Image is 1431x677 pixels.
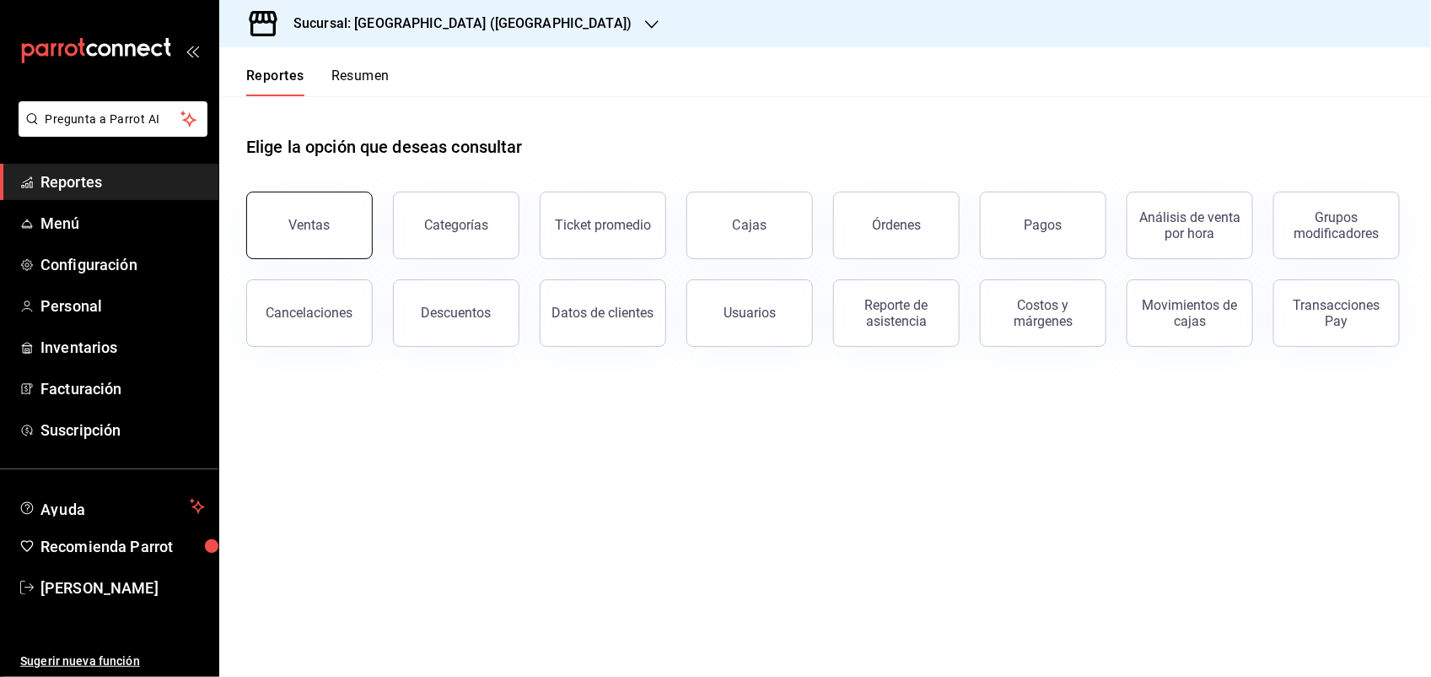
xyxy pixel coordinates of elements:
[1284,297,1389,329] div: Transacciones Pay
[393,192,519,259] button: Categorías
[40,295,205,317] span: Personal
[19,101,207,137] button: Pregunta a Parrot AI
[46,111,181,128] span: Pregunta a Parrot AI
[246,68,390,96] div: navigation tabs
[393,279,519,347] button: Descuentos
[872,217,921,233] div: Órdenes
[980,192,1106,259] button: Pagos
[1273,279,1400,347] button: Transacciones Pay
[186,44,199,57] button: open_drawer_menu
[1025,217,1062,233] div: Pagos
[540,279,666,347] button: Datos de clientes
[40,212,205,235] span: Menú
[540,192,666,259] button: Ticket promedio
[246,279,373,347] button: Cancelaciones
[40,377,205,400] span: Facturación
[40,577,205,599] span: [PERSON_NAME]
[40,419,205,441] span: Suscripción
[552,305,654,321] div: Datos de clientes
[991,297,1095,329] div: Costos y márgenes
[1138,209,1242,241] div: Análisis de venta por hora
[40,535,205,558] span: Recomienda Parrot
[246,134,523,160] h1: Elige la opción que deseas consultar
[724,305,776,321] div: Usuarios
[424,217,488,233] div: Categorías
[686,192,813,259] a: Cajas
[246,68,304,96] button: Reportes
[266,305,353,321] div: Cancelaciones
[40,336,205,359] span: Inventarios
[40,171,205,193] span: Reportes
[1273,192,1400,259] button: Grupos modificadores
[280,14,632,34] h3: Sucursal: [GEOGRAPHIC_DATA] ([GEOGRAPHIC_DATA])
[246,192,373,259] button: Ventas
[331,68,390,96] button: Resumen
[980,279,1106,347] button: Costos y márgenes
[1127,192,1253,259] button: Análisis de venta por hora
[12,122,207,140] a: Pregunta a Parrot AI
[844,297,949,329] div: Reporte de asistencia
[422,305,492,321] div: Descuentos
[40,496,183,517] span: Ayuda
[555,217,651,233] div: Ticket promedio
[686,279,813,347] button: Usuarios
[833,192,960,259] button: Órdenes
[1127,279,1253,347] button: Movimientos de cajas
[40,253,205,276] span: Configuración
[289,217,331,233] div: Ventas
[1284,209,1389,241] div: Grupos modificadores
[733,215,767,236] div: Cajas
[833,279,960,347] button: Reporte de asistencia
[1138,297,1242,329] div: Movimientos de cajas
[20,653,205,670] span: Sugerir nueva función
